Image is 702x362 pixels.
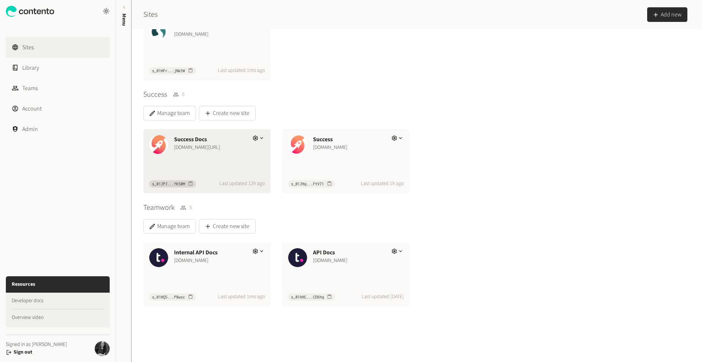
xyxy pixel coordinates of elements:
[6,276,110,293] h3: Resources
[180,202,192,213] span: 5
[199,219,256,234] button: Create new site
[143,9,158,20] h2: Sites
[288,180,335,188] button: s_01JHq...FtV71
[149,67,196,74] button: s_01HFr...jNk5W
[149,22,168,41] img: Skillsvista
[152,68,185,74] span: s_01HFr...jNk5W
[282,242,409,307] button: API DocsAPI Docs[DOMAIN_NAME]s_01hHC...CEKhqLast updated [DATE]
[291,294,324,300] span: s_01hHC...CEKhq
[143,16,271,80] button: SkillsvistaSkillsvista[DOMAIN_NAME]s_01HFr...jNk5WLast updated 1mo ago
[143,129,271,193] button: Success DocsSuccess Docs[DOMAIN_NAME][URL]s_01JPJ...fK50MLast updated 12h ago
[291,181,324,187] span: s_01JHq...FtV71
[12,309,104,326] a: Overview video
[174,257,246,265] div: [DOMAIN_NAME]
[12,293,104,309] a: Developer docs
[219,180,265,188] span: Last updated 12h ago
[6,341,67,348] span: Signed in as [PERSON_NAME]
[143,89,167,100] h3: Success
[313,257,385,265] div: [DOMAIN_NAME]
[362,293,404,301] span: Last updated [DATE]
[288,293,335,301] button: s_01hHC...CEKhq
[174,135,246,144] div: Success Docs
[14,348,32,356] button: Sign out
[120,14,128,26] span: Menu
[149,293,196,301] button: s_01HQ5...P8wsc
[6,78,110,99] a: Teams
[6,58,110,78] a: Library
[152,181,185,187] span: s_01JPJ...fK50M
[6,119,110,139] a: Admin
[288,135,307,154] img: Success
[282,129,409,193] button: SuccessSuccess[DOMAIN_NAME]s_01JHq...FtV71Last updated 1h ago
[199,106,256,120] button: Create new site
[143,242,271,307] button: Internal API DocsInternal API Docs[DOMAIN_NAME]s_01HQ5...P8wscLast updated 1mo ago
[218,293,265,301] span: Last updated 1mo ago
[143,106,196,120] button: Manage team
[149,135,168,154] img: Success Docs
[218,67,265,74] span: Last updated 1mo ago
[313,248,385,257] div: API Docs
[149,180,196,188] button: s_01JPJ...fK50M
[647,7,687,22] button: Add new
[143,202,174,213] h3: Teamwork
[313,135,385,144] div: Success
[173,89,185,100] span: 5
[174,31,246,38] div: [DOMAIN_NAME]
[95,341,110,356] img: Hollie Duncan
[143,219,196,234] button: Manage team
[313,144,385,151] div: [DOMAIN_NAME]
[152,294,185,300] span: s_01HQ5...P8wsc
[174,144,246,151] div: [DOMAIN_NAME][URL]
[361,180,404,188] span: Last updated 1h ago
[288,248,307,267] img: API Docs
[6,37,110,58] a: Sites
[174,248,246,257] div: Internal API Docs
[149,248,168,267] img: Internal API Docs
[6,99,110,119] a: Account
